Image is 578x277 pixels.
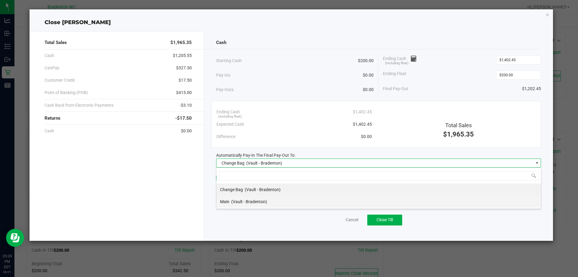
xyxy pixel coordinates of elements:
span: Change Bag [222,161,244,165]
span: $200.00 [358,58,374,64]
span: Pay-Ins [216,72,230,78]
span: Starting Cash [216,58,242,64]
span: Automatically Pay-In The Final Pay-Out To: [216,153,295,158]
span: $327.30 [176,65,192,71]
span: Ending Cash [383,55,417,65]
span: Change Bag [220,187,243,192]
span: Final Pay-Out [383,86,408,92]
span: -$3.10 [180,102,192,109]
span: $0.00 [181,128,192,134]
span: $415.00 [176,90,192,96]
div: Close [PERSON_NAME] [30,18,553,27]
span: (including float) [385,61,409,66]
span: (Vault - Bradenton) [245,187,281,192]
span: Cash [45,128,54,134]
span: $0.00 [361,134,372,140]
span: Total Sales [445,122,472,128]
span: -$17.50 [175,115,192,122]
span: $1,402.45 [353,109,372,115]
span: CanPay [45,65,59,71]
span: Customer Credit [45,77,75,83]
span: Expected Cash [216,121,244,127]
span: Total Sales [45,39,67,46]
span: $17.50 [179,77,192,83]
iframe: Resource center [6,229,24,247]
span: $1,402.45 [353,121,372,127]
span: (Vault - Bradenton) [246,161,282,165]
span: Point of Banking (POB) [45,90,88,96]
div: Returns [45,112,192,125]
span: $1,202.45 [522,86,541,92]
span: Cash Back from Electronic Payments [45,102,113,109]
button: Close Till [367,215,402,225]
span: (including float) [218,114,242,119]
span: (Vault - Bradenton) [231,199,267,204]
a: Cancel [346,217,358,223]
span: Close Till [377,217,393,222]
span: $0.00 [363,72,374,78]
span: $1,965.35 [443,131,474,138]
span: Pay-Outs [216,87,234,93]
span: Cash [216,39,226,46]
span: Ending Cash [216,109,240,115]
span: Cash [45,52,54,59]
span: $0.00 [363,87,374,93]
span: Difference [216,134,235,140]
span: Main [220,199,229,204]
span: $1,205.55 [173,52,192,59]
span: $1,965.35 [170,39,192,46]
span: Ending Float [383,71,406,80]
